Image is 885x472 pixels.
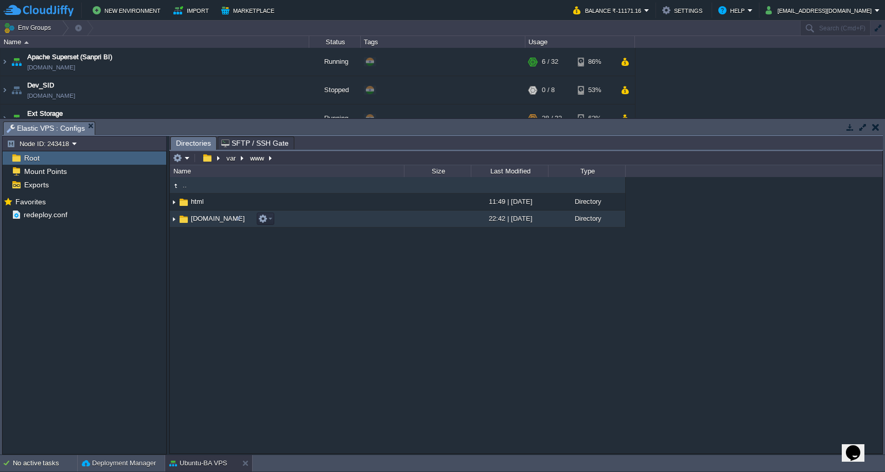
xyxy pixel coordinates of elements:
img: AMDAwAAAACH5BAEAAAAALAAAAAABAAEAAAICRAEAOw== [9,48,24,76]
div: 62% [578,104,611,132]
button: Ubuntu-BA VPS [169,458,227,468]
a: Favorites [13,198,47,206]
button: Balance ₹-11171.16 [573,4,644,16]
button: Marketplace [221,4,277,16]
div: Size [405,165,471,177]
a: Apache Superset (Sanpri BI) [27,52,112,62]
div: Directory [548,211,625,226]
button: New Environment [93,4,164,16]
img: CloudJiffy [4,4,74,17]
div: 53% [578,76,611,104]
div: 86% [578,48,611,76]
img: AMDAwAAAACH5BAEAAAAALAAAAAABAAEAAAICRAEAOw== [170,180,181,191]
img: AMDAwAAAACH5BAEAAAAALAAAAAABAAEAAAICRAEAOw== [9,104,24,132]
img: AMDAwAAAACH5BAEAAAAALAAAAAABAAEAAAICRAEAOw== [1,48,9,76]
a: html [189,197,205,206]
div: Tags [361,36,525,48]
div: Status [310,36,360,48]
div: 0 / 8 [542,76,555,104]
iframe: chat widget [842,431,875,462]
a: .. [181,181,188,189]
div: Name [171,165,404,177]
button: Import [173,4,212,16]
img: AMDAwAAAACH5BAEAAAAALAAAAAABAAEAAAICRAEAOw== [24,41,29,44]
button: Deployment Manager [82,458,156,468]
div: Usage [526,36,634,48]
img: AMDAwAAAACH5BAEAAAAALAAAAAABAAEAAAICRAEAOw== [178,197,189,208]
a: Ext Storage [27,109,63,119]
div: 11:49 | [DATE] [471,194,548,209]
div: 22:42 | [DATE] [471,211,548,226]
div: 6 / 32 [542,48,558,76]
img: AMDAwAAAACH5BAEAAAAALAAAAAABAAEAAAICRAEAOw== [170,211,178,227]
span: SFTP / SSH Gate [221,137,289,149]
img: AMDAwAAAACH5BAEAAAAALAAAAAABAAEAAAICRAEAOw== [9,76,24,104]
a: [DOMAIN_NAME] [189,214,246,223]
a: Exports [22,180,50,189]
a: [DOMAIN_NAME] [27,91,75,101]
div: Running [309,48,361,76]
img: AMDAwAAAACH5BAEAAAAALAAAAAABAAEAAAICRAEAOw== [170,194,178,210]
button: www [249,153,267,163]
button: Settings [662,4,705,16]
button: var [225,153,238,163]
a: Mount Points [22,167,68,176]
button: [EMAIL_ADDRESS][DOMAIN_NAME] [766,4,875,16]
div: Type [549,165,625,177]
button: Env Groups [4,21,55,35]
div: Last Modified [472,165,548,177]
div: Stopped [309,76,361,104]
div: Directory [548,194,625,209]
span: Directories [176,137,211,150]
div: No active tasks [13,455,77,471]
a: [DOMAIN_NAME] [27,62,75,73]
img: AMDAwAAAACH5BAEAAAAALAAAAAABAAEAAAICRAEAOw== [178,214,189,225]
img: AMDAwAAAACH5BAEAAAAALAAAAAABAAEAAAICRAEAOw== [1,76,9,104]
input: Click to enter the path [170,151,882,165]
img: AMDAwAAAACH5BAEAAAAALAAAAAABAAEAAAICRAEAOw== [1,104,9,132]
span: Elastic VPS : Configs [7,122,85,135]
a: Root [22,153,41,163]
a: Dev_SID [27,80,54,91]
div: Running [309,104,361,132]
button: Help [718,4,748,16]
div: 28 / 32 [542,104,562,132]
a: redeploy.conf [22,210,69,219]
span: Favorites [13,197,47,206]
button: Node ID: 243418 [7,139,72,148]
div: Name [1,36,309,48]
